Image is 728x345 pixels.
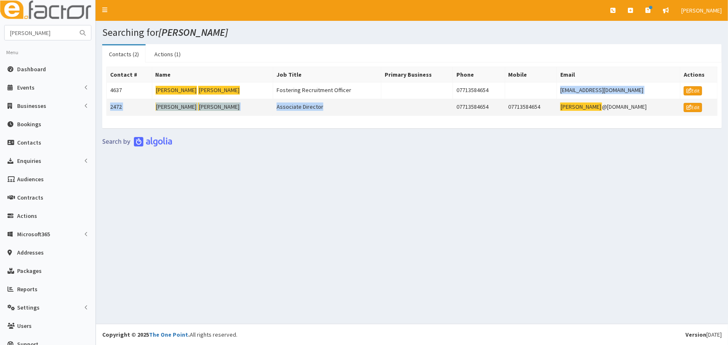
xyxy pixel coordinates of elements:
[156,102,197,111] mark: [PERSON_NAME]
[159,26,228,39] i: [PERSON_NAME]
[17,139,41,146] span: Contacts
[102,27,722,38] h1: Searching for
[198,102,240,111] mark: [PERSON_NAME]
[17,285,38,293] span: Reports
[17,84,35,91] span: Events
[17,65,46,73] span: Dashboard
[107,82,152,99] td: 4637
[17,157,41,165] span: Enquiries
[17,322,32,330] span: Users
[102,45,146,63] a: Contacts (2)
[680,67,718,82] th: Actions
[102,137,172,147] img: search-by-algolia-light-background.png
[149,331,188,338] a: The One Point
[505,99,557,115] td: 07713584654
[560,102,602,111] mark: [PERSON_NAME]
[17,212,37,220] span: Actions
[17,267,42,275] span: Packages
[17,249,44,256] span: Addresses
[557,99,680,115] td: @[DOMAIN_NAME]
[102,331,190,338] strong: Copyright © 2025 .
[17,194,43,201] span: Contracts
[152,67,273,82] th: Name
[17,120,41,128] span: Bookings
[684,103,702,112] a: Edit
[107,67,152,82] th: Contact #
[273,99,381,115] td: Associate Director
[148,45,187,63] a: Actions (1)
[17,175,44,183] span: Audiences
[273,67,381,82] th: Job Title
[453,82,505,99] td: 07713584654
[156,86,197,95] mark: [PERSON_NAME]
[685,330,722,339] div: [DATE]
[5,25,75,40] input: Search...
[505,67,557,82] th: Mobile
[453,67,505,82] th: Phone
[17,304,40,311] span: Settings
[107,99,152,115] td: 2472
[17,102,46,110] span: Businesses
[198,86,240,95] mark: [PERSON_NAME]
[17,230,50,238] span: Microsoft365
[557,82,680,99] td: [EMAIL_ADDRESS][DOMAIN_NAME]
[453,99,505,115] td: 07713584654
[96,324,728,345] footer: All rights reserved.
[684,86,702,95] a: Edit
[557,67,680,82] th: Email
[273,82,381,99] td: Fostering Recruitment Officer
[685,331,706,338] b: Version
[381,67,453,82] th: Primary Business
[681,7,722,14] span: [PERSON_NAME]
